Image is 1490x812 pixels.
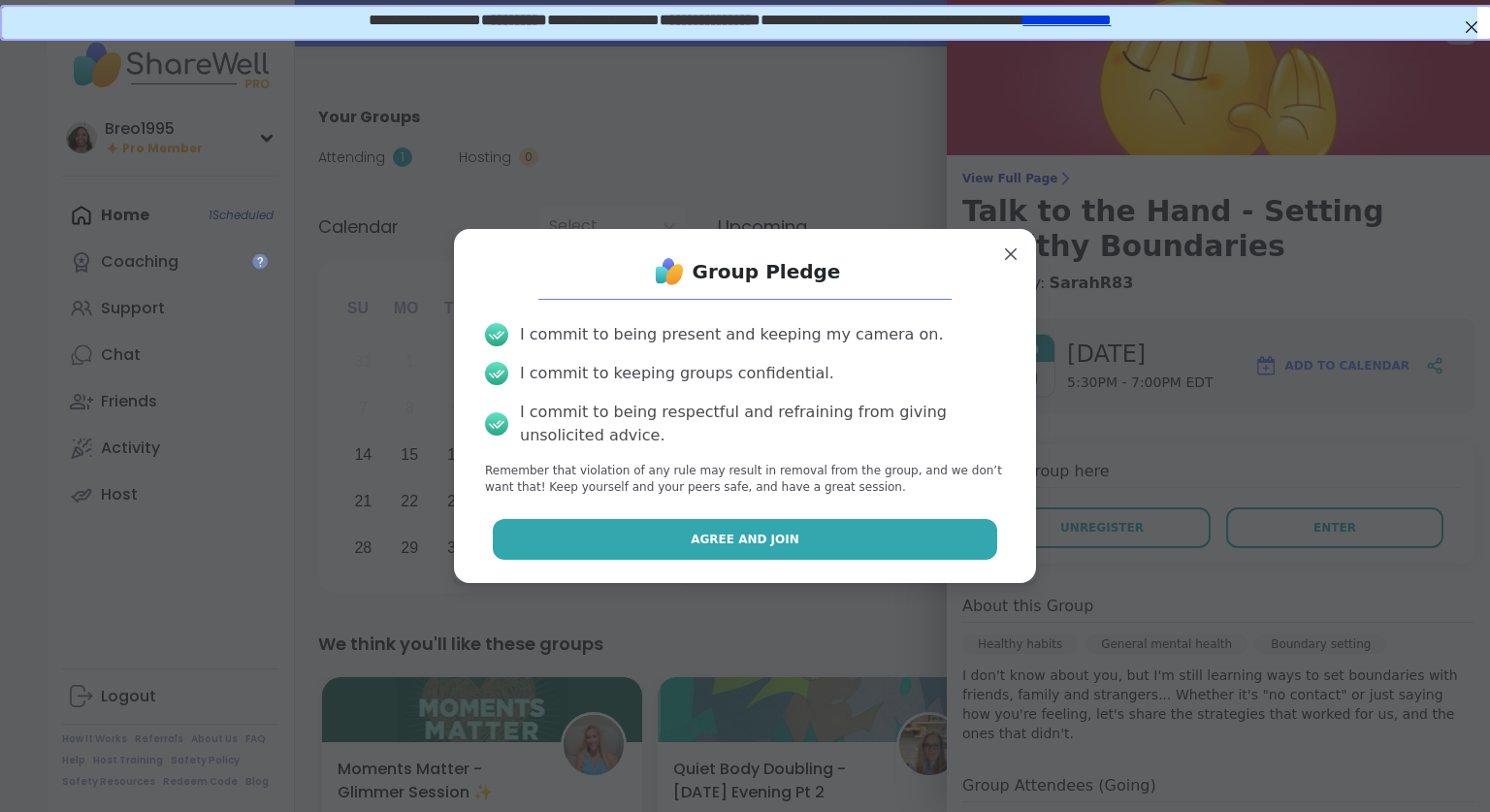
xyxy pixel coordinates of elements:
[650,252,689,291] img: ShareWell Logo
[493,519,998,560] button: Agree and Join
[520,401,1005,447] div: I commit to being respectful and refraining from giving unsolicited advice.
[520,362,834,385] div: I commit to keeping groups confidential.
[485,463,1005,496] p: Remember that violation of any rule may result in removal from the group, and we don’t want that!...
[252,253,268,269] iframe: Spotlight
[693,258,841,285] h1: Group Pledge
[691,531,799,548] span: Agree and Join
[520,323,943,346] div: I commit to being present and keeping my camera on.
